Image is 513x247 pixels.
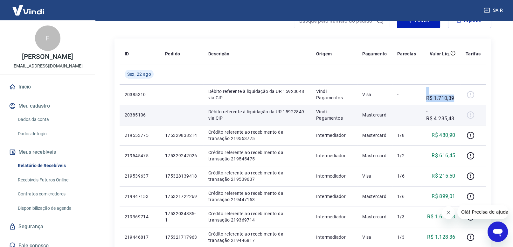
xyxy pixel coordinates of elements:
[316,152,352,159] p: Intermediador
[125,193,155,200] p: 219447153
[427,233,455,241] p: R$ 1.128,36
[125,152,155,159] p: 219545475
[208,109,306,121] p: Débito referente à liquidação da UR 15922849 via CIP
[8,80,87,94] a: Início
[362,173,387,179] p: Visa
[397,193,416,200] p: 1/6
[362,112,387,118] p: Mastercard
[362,152,387,159] p: Mastercard
[316,173,352,179] p: Intermediador
[208,210,306,223] p: Crédito referente ao recebimento da transação 219369714
[397,152,416,159] p: 1/2
[125,91,155,98] p: 20385310
[125,132,155,138] p: 219553775
[125,173,155,179] p: 219539637
[316,132,352,138] p: Intermediador
[362,51,387,57] p: Pagamento
[208,88,306,101] p: Débito referente à liquidação da UR 15923048 via CIP
[208,51,230,57] p: Descrição
[8,145,87,159] button: Meus recebíveis
[125,214,155,220] p: 219369714
[442,206,455,219] iframe: Fechar mensagem
[35,25,60,51] div: F
[165,234,198,240] p: 175321717963
[208,231,306,243] p: Crédito referente ao recebimento da transação 219446817
[430,51,450,57] p: Valor Líq.
[127,71,151,77] span: Sex, 22 ago
[4,4,53,10] span: Olá! Precisa de ajuda?
[15,127,87,140] a: Dados de login
[432,131,455,139] p: R$ 480,90
[397,173,416,179] p: 1/6
[165,173,198,179] p: 175328139418
[8,220,87,234] a: Segurança
[165,210,198,223] p: 17532034385-1
[362,234,387,240] p: Visa
[299,16,374,25] input: Busque pelo número do pedido
[397,13,440,28] button: Filtros
[448,13,491,28] button: Exportar
[125,51,129,57] p: ID
[165,132,198,138] p: 175329838214
[397,91,416,98] p: -
[466,51,481,57] p: Tarifas
[8,0,49,20] img: Vindi
[316,109,352,121] p: Vindi Pagamentos
[15,113,87,126] a: Dados da conta
[432,172,455,180] p: R$ 215,50
[432,193,455,200] p: R$ 899,01
[316,193,352,200] p: Intermediador
[482,4,505,16] button: Sair
[362,214,387,220] p: Mastercard
[15,159,87,172] a: Relatório de Recebíveis
[397,214,416,220] p: 1/3
[208,149,306,162] p: Crédito referente ao recebimento da transação 219545475
[362,132,387,138] p: Mastercard
[165,51,180,57] p: Pedido
[397,112,416,118] p: -
[427,213,455,221] p: R$ 1.610,38
[426,87,455,102] p: -R$ 1.710,39
[397,51,416,57] p: Parcelas
[457,205,508,219] iframe: Mensagem da empresa
[22,53,73,60] p: [PERSON_NAME]
[208,190,306,203] p: Crédito referente ao recebimento da transação 219447153
[362,91,387,98] p: Visa
[316,234,352,240] p: Intermediador
[165,152,198,159] p: 175329242026
[15,187,87,201] a: Contratos com credores
[125,234,155,240] p: 219446817
[397,234,416,240] p: 1/3
[488,222,508,242] iframe: Botão para abrir a janela de mensagens
[397,132,416,138] p: 1/8
[15,173,87,187] a: Recebíveis Futuros Online
[165,193,198,200] p: 175321722269
[208,170,306,182] p: Crédito referente ao recebimento da transação 219539637
[12,63,83,69] p: [EMAIL_ADDRESS][DOMAIN_NAME]
[125,112,155,118] p: 20385106
[15,202,87,215] a: Disponibilização de agenda
[208,129,306,142] p: Crédito referente ao recebimento da transação 219553775
[362,193,387,200] p: Mastercard
[316,88,352,101] p: Vindi Pagamentos
[316,51,332,57] p: Origem
[316,214,352,220] p: Intermediador
[432,152,455,159] p: R$ 616,45
[8,99,87,113] button: Meu cadastro
[426,107,455,123] p: -R$ 4.235,43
